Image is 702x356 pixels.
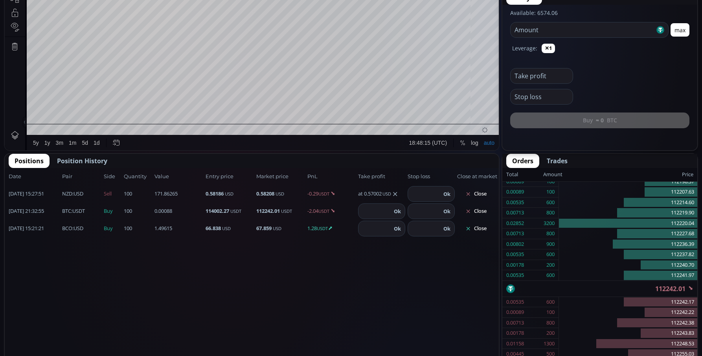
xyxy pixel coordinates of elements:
[307,207,356,215] span: -2.04
[80,18,87,25] div: Market open
[15,156,44,166] span: Positions
[51,316,59,323] div: 3m
[18,293,22,304] div: Hide Drawings Toolbar
[104,190,121,198] span: Sell
[28,316,34,323] div: 5y
[546,208,555,218] div: 800
[64,316,72,323] div: 1m
[559,339,697,349] div: 112248.53
[206,207,229,214] b: 114002.27
[452,312,463,327] div: Toggle Percentage
[457,222,495,235] button: Close
[256,225,272,232] b: 67.859
[222,225,231,231] small: USD
[67,4,71,11] div: D
[9,154,50,168] button: Positions
[94,19,98,25] div: O
[62,225,72,232] b: BCO
[512,44,537,52] label: Leverage:
[215,19,259,25] div: −2029.23 (−1.78%)
[506,339,524,349] div: 0.01158
[404,316,442,323] span: 18:48:15 (UTC)
[307,173,356,181] span: PnL
[9,225,60,232] span: [DATE] 15:21:21
[463,312,476,327] div: Toggle Log Scale
[506,270,524,280] div: 0.00535
[544,218,555,229] div: 3200
[77,316,84,323] div: 5d
[62,207,71,214] b: BTC
[206,225,221,232] b: 66.838
[9,173,60,181] span: Date
[546,197,555,208] div: 600
[542,44,555,53] button: ✕1
[506,208,524,218] div: 0.00713
[402,312,445,327] button: 18:48:15 (UTC)
[124,173,152,181] span: Quantity
[276,191,284,197] small: USD
[546,187,555,197] div: 100
[62,225,83,232] span: :USD
[124,225,152,232] span: 100
[506,154,539,168] button: Orders
[559,270,697,280] div: 112241.97
[559,328,697,339] div: 112243.83
[546,249,555,260] div: 600
[559,197,697,208] div: 112214.60
[124,207,152,215] span: 100
[476,312,493,327] div: Toggle Auto Scale
[547,156,568,166] span: Trades
[38,18,51,25] div: 1D
[124,190,152,198] span: 100
[559,249,697,260] div: 112237.82
[307,225,356,232] span: 1.28
[546,318,555,328] div: 800
[506,297,524,307] div: 0.00535
[559,177,697,187] div: 112198.37
[185,19,189,25] div: C
[57,156,107,166] span: Position History
[206,190,224,197] b: 0.58186
[506,197,524,208] div: 0.00535
[559,218,697,229] div: 112220.04
[441,190,453,198] button: Ok
[559,208,697,218] div: 112219.90
[273,225,281,231] small: USD
[546,297,555,307] div: 600
[256,173,305,181] span: Market price
[559,229,697,239] div: 112227.68
[559,187,697,197] div: 112207.63
[9,190,60,198] span: [DATE] 15:27:51
[62,173,101,181] span: Pair
[506,307,524,317] div: 0.00089
[129,19,153,25] div: 114821.76
[546,260,555,270] div: 200
[457,173,495,181] span: Close at market
[506,318,524,328] div: 0.00713
[7,105,13,113] div: 
[317,225,328,231] small: USDT
[559,297,697,308] div: 112242.17
[546,270,555,280] div: 600
[441,207,453,216] button: Ok
[62,190,83,198] span: :USD
[546,239,555,249] div: 900
[307,190,356,198] span: -0.29
[506,229,524,239] div: 0.00713
[506,239,524,249] div: 0.00802
[562,170,693,180] div: Price
[158,19,182,25] div: 112201.00
[125,19,129,25] div: H
[318,191,329,197] small: USDT
[506,187,524,197] div: 0.00089
[256,207,280,214] b: 112242.01
[546,307,555,317] div: 100
[541,154,573,168] button: Trades
[391,224,403,233] button: Ok
[510,9,558,17] label: Available: 6574.06
[506,260,524,270] div: 0.00178
[106,4,129,11] div: Compare
[98,19,122,25] div: 114271.23
[559,307,697,318] div: 112242.22
[281,208,292,214] small: USDT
